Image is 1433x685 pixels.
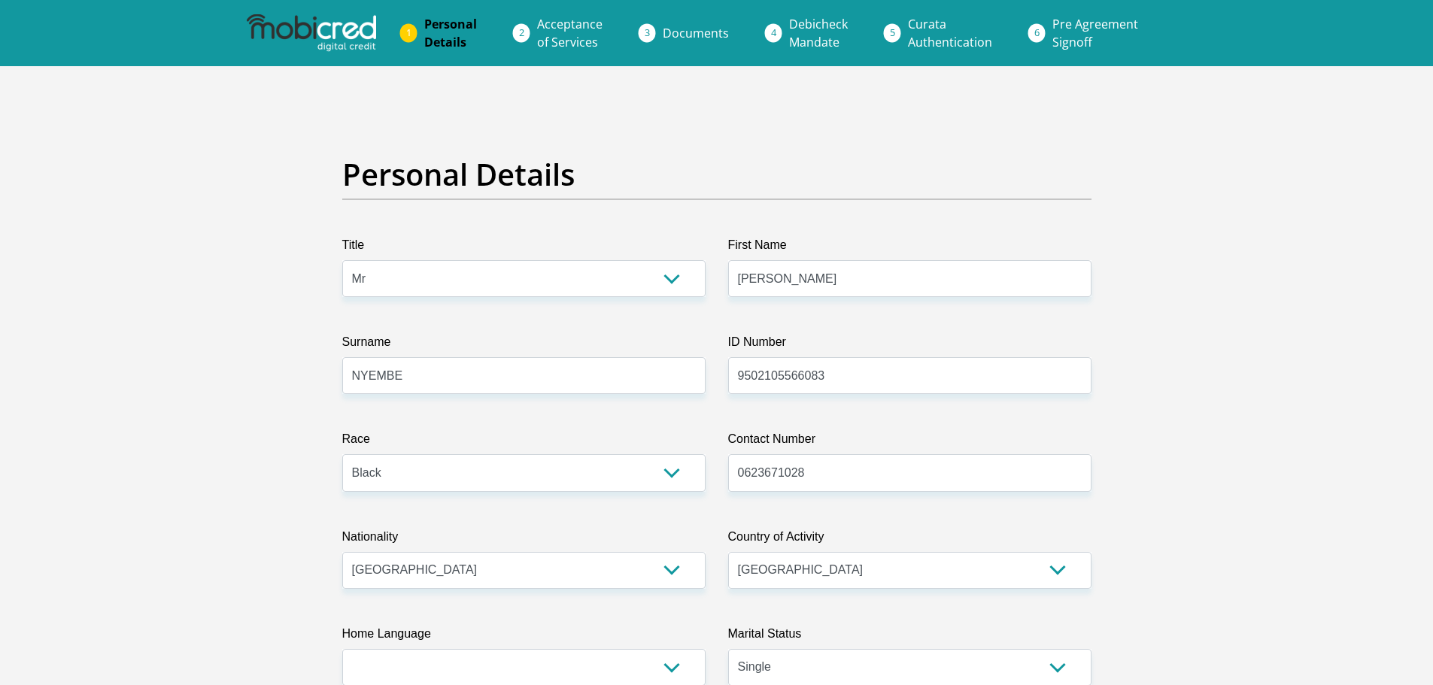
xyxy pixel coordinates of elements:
[777,9,860,57] a: DebicheckMandate
[1052,16,1138,50] span: Pre Agreement Signoff
[424,16,477,50] span: Personal Details
[342,236,706,260] label: Title
[342,156,1091,192] h2: Personal Details
[1040,9,1150,57] a: Pre AgreementSignoff
[789,16,848,50] span: Debicheck Mandate
[651,18,741,48] a: Documents
[412,9,489,57] a: PersonalDetails
[525,9,615,57] a: Acceptanceof Services
[342,430,706,454] label: Race
[728,454,1091,491] input: Contact Number
[342,528,706,552] label: Nationality
[728,333,1091,357] label: ID Number
[728,625,1091,649] label: Marital Status
[342,333,706,357] label: Surname
[728,528,1091,552] label: Country of Activity
[728,260,1091,297] input: First Name
[663,25,729,41] span: Documents
[247,14,376,52] img: mobicred logo
[537,16,603,50] span: Acceptance of Services
[728,357,1091,394] input: ID Number
[908,16,992,50] span: Curata Authentication
[342,357,706,394] input: Surname
[896,9,1004,57] a: CurataAuthentication
[728,430,1091,454] label: Contact Number
[342,625,706,649] label: Home Language
[728,236,1091,260] label: First Name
